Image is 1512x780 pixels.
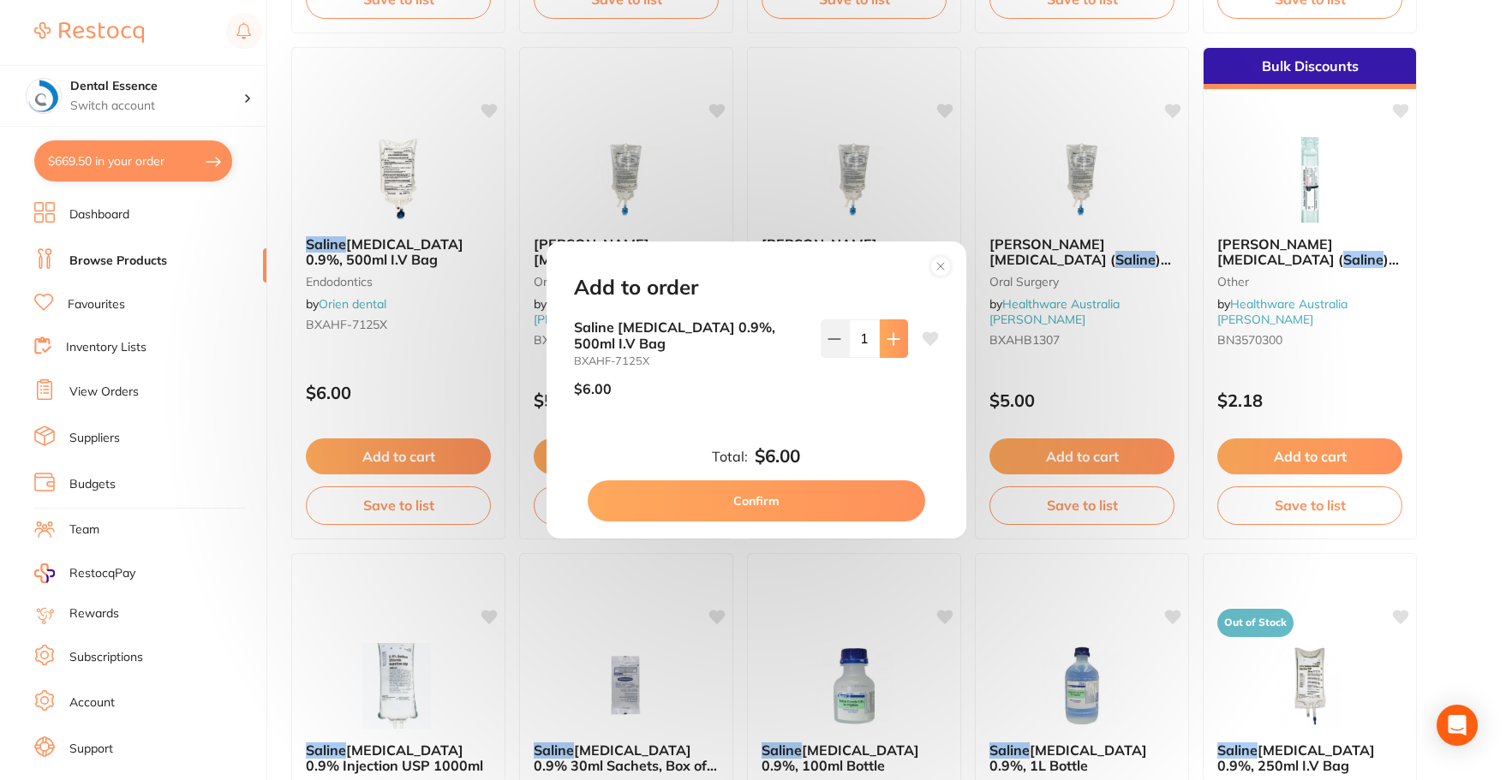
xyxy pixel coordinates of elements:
[574,276,698,300] h2: Add to order
[712,449,748,464] label: Total:
[1437,705,1478,746] div: Open Intercom Messenger
[755,446,800,467] b: $6.00
[588,480,925,521] button: Confirm
[574,354,807,367] small: BXAHF-7125X
[574,381,612,396] p: $6.00
[574,319,807,351] b: Saline [MEDICAL_DATA] 0.9%, 500ml I.V Bag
